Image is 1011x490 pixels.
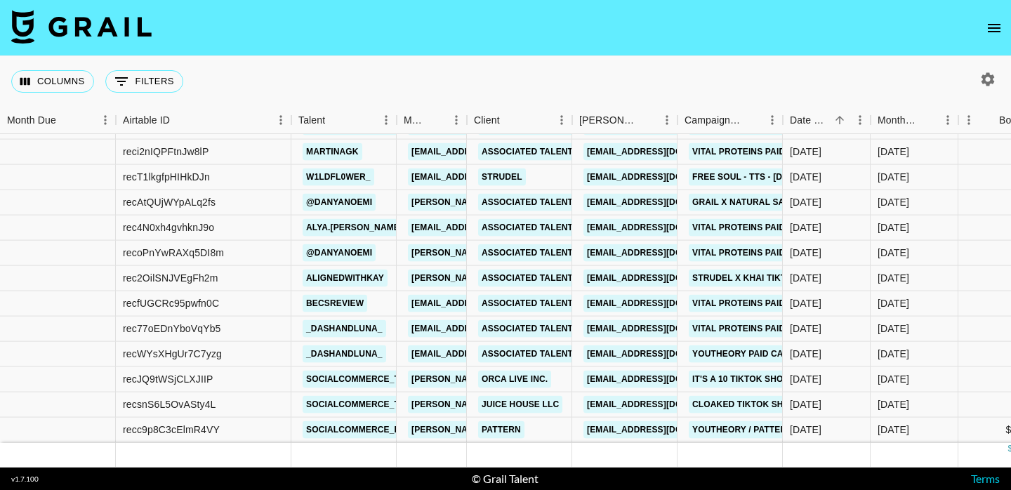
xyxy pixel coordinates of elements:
a: Associated Talent Inc [478,194,594,211]
button: open drawer [980,14,1008,42]
div: Sep '25 [878,423,909,437]
div: 9/10/2025 [790,423,821,437]
a: [EMAIL_ADDRESS][DOMAIN_NAME] [583,244,741,262]
a: Orca Live Inc. [478,371,551,388]
a: socialcommerce_tap_us [303,371,431,388]
button: Sort [637,110,656,130]
a: [PERSON_NAME][EMAIL_ADDRESS][DOMAIN_NAME] [408,270,637,287]
a: w1ldfl0wer_ [303,168,374,186]
button: Select columns [11,70,94,93]
a: Associated Talent Inc [478,244,594,262]
div: v 1.7.100 [11,475,39,484]
div: [PERSON_NAME] [579,107,637,134]
a: @danyanoemi [303,194,376,211]
a: Vital Proteins Paid August [689,219,827,237]
div: Airtable ID [116,107,291,134]
a: Free Soul - TTS - [DATE] [689,168,805,186]
div: 9/4/2025 [790,170,821,184]
div: Sep '25 [878,119,909,133]
a: Associated Talent Inc [478,118,594,135]
div: Sep '25 [878,271,909,285]
a: becsreview [303,295,367,312]
div: rec2OilSNJVEgFh2m [123,271,218,285]
div: Client [467,107,572,134]
div: recsnS6L5OvASty4L [123,397,216,411]
button: Menu [270,110,291,131]
a: [PERSON_NAME][EMAIL_ADDRESS][DOMAIN_NAME] [408,421,637,439]
a: [EMAIL_ADDRESS][DOMAIN_NAME] [583,143,741,161]
div: 9/9/2025 [790,372,821,386]
div: Talent [298,107,325,134]
a: Vital Proteins Paid August [689,143,827,161]
a: [EMAIL_ADDRESS][DOMAIN_NAME] [583,396,741,413]
div: 9/4/2025 [790,220,821,234]
a: [PERSON_NAME][EMAIL_ADDRESS][DOMAIN_NAME] [408,371,637,388]
div: Sep '25 [878,397,909,411]
a: [EMAIL_ADDRESS][DOMAIN_NAME] [583,295,741,312]
div: Airtable ID [123,107,170,134]
a: [EMAIL_ADDRESS][DOMAIN_NAME] [408,219,565,237]
button: Show filters [105,70,183,93]
button: Menu [958,110,979,131]
a: [EMAIL_ADDRESS][DOMAIN_NAME] [583,219,741,237]
div: reci2nIQPFtnJw8lP [123,145,209,159]
a: Strudel [478,168,526,186]
a: Vital Proteins Paid August [689,320,827,338]
img: Grail Talent [11,10,152,44]
a: Associated Talent Inc [478,219,594,237]
div: Month Due [871,107,958,134]
a: [EMAIL_ADDRESS][DOMAIN_NAME] [583,345,741,363]
a: JUICE HOUSE LLC [478,396,562,413]
a: [EMAIL_ADDRESS][DOMAIN_NAME] [583,194,741,211]
div: Sep '25 [878,372,909,386]
div: Campaign (Type) [678,107,783,134]
a: socialcommerce_flatfee_us [303,421,453,439]
div: © Grail Talent [472,472,538,486]
a: Associated Talent Inc [478,345,594,363]
button: Sort [742,110,762,130]
button: Menu [95,110,116,131]
div: 9/9/2025 [790,296,821,310]
a: YouTheory / Pattern TikTok Shop Campaign [689,421,906,439]
div: Sep '25 [878,347,909,361]
button: Sort [500,110,520,130]
a: [EMAIL_ADDRESS][DOMAIN_NAME] [408,320,565,338]
a: [PERSON_NAME][EMAIL_ADDRESS][DOMAIN_NAME] [408,396,637,413]
a: [EMAIL_ADDRESS][DOMAIN_NAME] [583,118,741,135]
a: Associated Talent Ltd [478,270,595,287]
div: 9/9/2025 [790,322,821,336]
a: Cloaked TikTok Shop Campaign - Month 1 [689,396,894,413]
a: _dashandluna_ [303,320,386,338]
a: Vital Proteins Paid August [689,244,827,262]
a: [EMAIL_ADDRESS][DOMAIN_NAME] [583,168,741,186]
div: recc9p8C3cElmR4VY [123,423,220,437]
a: [EMAIL_ADDRESS][DOMAIN_NAME] [583,371,741,388]
div: Month Due [7,107,56,134]
div: Month Due [878,107,918,134]
div: Sep '25 [878,322,909,336]
a: Associated Talent Inc [478,320,594,338]
div: Client [474,107,500,134]
div: Date Created [790,107,830,134]
a: Associated Talent Inc [478,295,594,312]
div: Campaign (Type) [685,107,742,134]
a: Vital Proteins Paid August [689,295,827,312]
a: martinagk [303,143,362,161]
a: [EMAIL_ADDRESS][DOMAIN_NAME] [583,320,741,338]
div: recAtQUjWYpALq2fs [123,195,216,209]
button: Menu [937,110,958,131]
button: Menu [850,110,871,131]
button: Sort [170,110,190,130]
a: alignedwithkay [303,270,388,287]
a: _dashandluna_ [303,345,386,363]
div: recoPnYwRAXq5DI8m [123,246,224,260]
a: [EMAIL_ADDRESS][DOMAIN_NAME] [408,345,565,363]
button: Sort [830,110,850,130]
a: [EMAIL_ADDRESS][DOMAIN_NAME] [408,143,565,161]
a: Terms [971,472,1000,485]
button: Sort [979,110,999,130]
button: Menu [551,110,572,131]
div: Sep '25 [878,195,909,209]
div: recfUGCRc95pwfn0C [123,296,219,310]
a: Pattern [478,421,524,439]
